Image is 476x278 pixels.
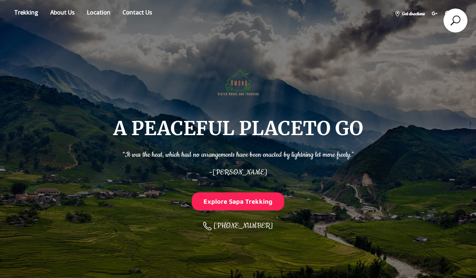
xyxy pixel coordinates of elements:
[113,118,363,138] h1: A PEACEFUL PLACE
[45,7,80,20] a: About
[212,168,267,177] span: [PERSON_NAME]
[122,146,354,160] p: “It was the heat, which had no arrangements have been enacted by lightning let more freely.”
[303,116,363,140] span: TO GO
[449,14,462,27] a: Search products
[391,8,428,19] a: Get directions
[192,192,285,210] button: Explore Sapa Trekking
[122,164,354,178] p: –
[9,7,44,20] a: Store
[81,7,116,20] a: Location
[117,7,157,20] a: Contact us
[401,10,425,18] span: Get directions
[215,58,262,104] img: Hmong Sisters House and Trekking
